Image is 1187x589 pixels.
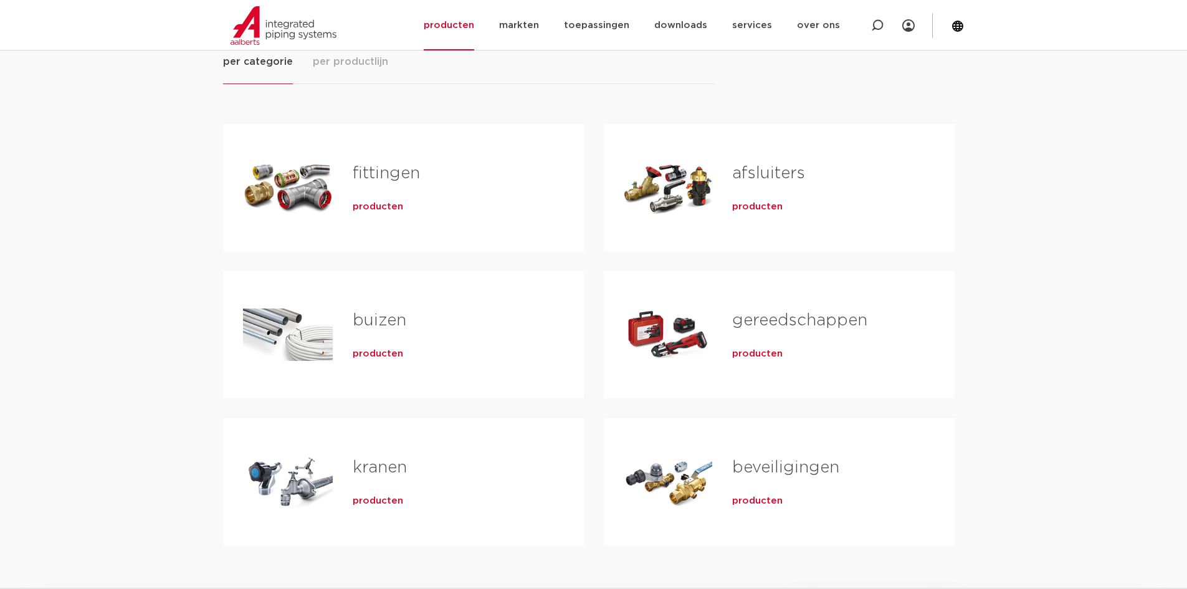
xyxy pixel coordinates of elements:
a: producten [353,348,403,360]
span: per categorie [223,54,293,69]
a: producten [732,348,783,360]
a: gereedschappen [732,312,867,328]
div: Tabs. Open items met enter of spatie, sluit af met escape en navigeer met de pijltoetsen. [223,54,965,565]
span: per productlijn [313,54,388,69]
a: buizen [353,312,406,328]
a: afsluiters [732,165,805,181]
a: kranen [353,459,407,476]
a: fittingen [353,165,420,181]
a: producten [732,201,783,213]
a: producten [353,495,403,507]
a: producten [353,201,403,213]
a: producten [732,495,783,507]
a: beveiligingen [732,459,839,476]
